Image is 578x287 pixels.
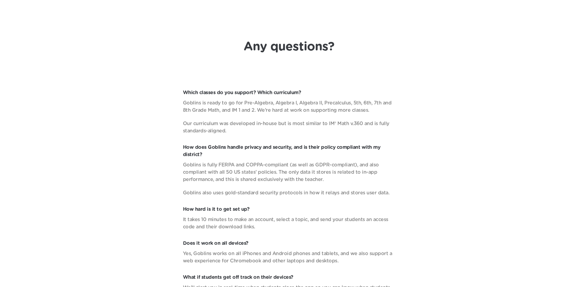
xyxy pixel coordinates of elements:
p: Yes, Goblins works on all iPhones and Android phones and tablets, and we also support a web exper... [183,250,395,265]
p: Does it work on all devices? [183,240,395,247]
p: Our curriculum was developed in-house but is most similar to IM® Math v.360 and is fully standard... [183,120,395,135]
p: Which classes do you support? Which curriculum? [183,89,395,96]
p: Goblins is ready to go for Pre-Algebra, Algebra I, Algebra II, Precalculus, 5th, 6th, 7th and 8th... [183,99,395,114]
p: How hard is it to get set up? [183,206,395,213]
h1: Any questions? [244,39,334,54]
p: How does Goblins handle privacy and security, and is their policy compliant with my district? [183,144,395,158]
p: What if students get off track on their devices? [183,274,395,281]
p: Goblins also uses gold-standard security protocols in how it relays and stores user data. [183,189,395,196]
p: Goblins is fully FERPA and COPPA-compliant (as well as GDPR-compliant), and also compliant with a... [183,161,395,183]
p: It takes 10 minutes to make an account, select a topic, and send your students an access code and... [183,216,395,231]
